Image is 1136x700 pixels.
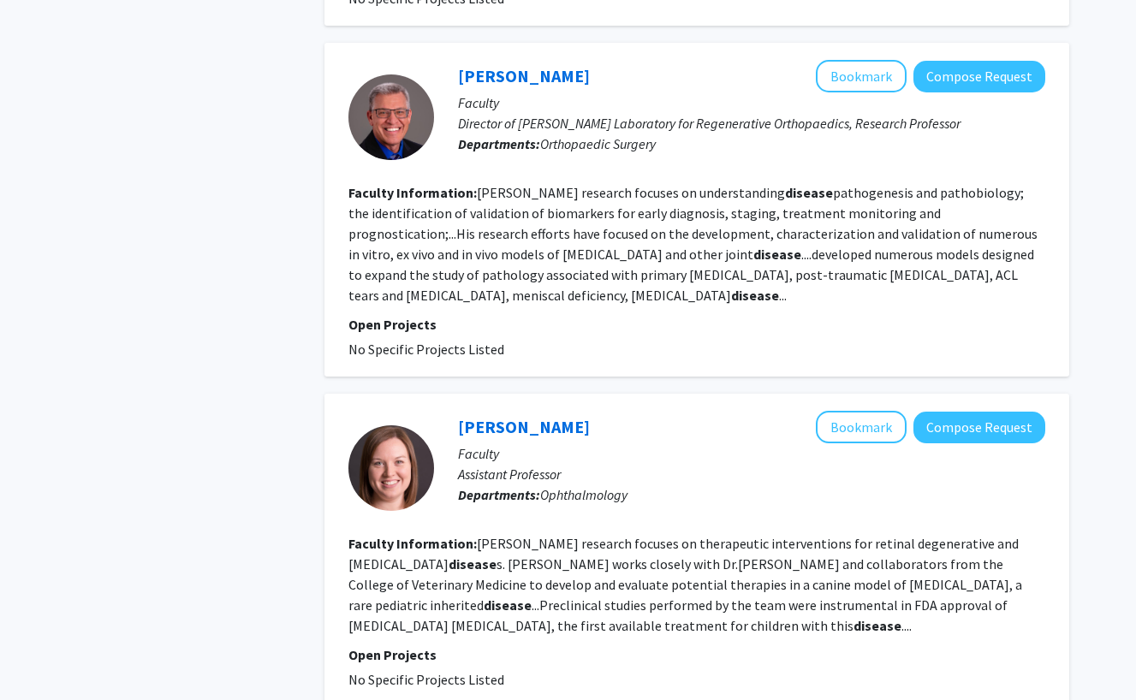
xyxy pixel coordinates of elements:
iframe: Chat [13,623,73,687]
b: Departments: [458,135,540,152]
a: [PERSON_NAME] [458,65,590,86]
b: Departments: [458,486,540,503]
a: [PERSON_NAME] [458,416,590,437]
fg-read-more: [PERSON_NAME] research focuses on therapeutic interventions for retinal degenerative and [MEDICAL... [348,535,1022,634]
p: Director of [PERSON_NAME] Laboratory for Regenerative Orthopaedics, Research Professor [458,113,1045,133]
b: disease [731,287,779,304]
b: disease [484,596,532,614]
b: disease [449,555,497,572]
button: Add Rebecca Whiting to Bookmarks [816,411,907,443]
button: Compose Request to Rebecca Whiting [913,412,1045,443]
b: disease [785,184,833,201]
button: Add Aaron Stoker to Bookmarks [816,60,907,92]
button: Compose Request to Aaron Stoker [913,61,1045,92]
p: Faculty [458,443,1045,464]
p: Faculty [458,92,1045,113]
span: No Specific Projects Listed [348,671,504,688]
span: Orthopaedic Surgery [540,135,656,152]
b: disease [753,246,801,263]
b: Faculty Information: [348,184,477,201]
span: No Specific Projects Listed [348,341,504,358]
p: Open Projects [348,314,1045,335]
span: Ophthalmology [540,486,627,503]
b: Faculty Information: [348,535,477,552]
p: Assistant Professor [458,464,1045,484]
fg-read-more: [PERSON_NAME] research focuses on understanding pathogenesis and pathobiology; the identification... [348,184,1038,304]
b: disease [853,617,901,634]
p: Open Projects [348,644,1045,665]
